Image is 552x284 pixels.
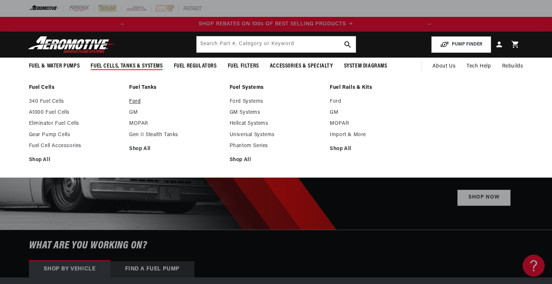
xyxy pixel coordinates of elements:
[497,58,529,75] summary: Rebuilds
[29,98,122,105] a: 340 Fuel Cells
[330,84,423,91] a: Fuel Rails & Kits
[330,120,423,127] a: MOPAR
[344,62,387,70] span: System Diagrams
[168,58,222,75] summary: Fuel Regulators
[330,146,423,152] a: Shop All
[26,36,118,53] img: Aeromotive
[457,190,511,206] a: Shop Now
[427,58,461,75] a: About Us
[330,132,423,138] a: Import & More
[110,261,195,277] div: Find a Fuel Pump
[11,17,542,32] slideshow-component: Translation missing: en.sections.announcements.announcement_bar
[29,132,122,138] a: Gear Pump Cells
[115,17,130,32] button: Translation missing: en.sections.announcements.previous_announcement
[461,58,496,75] summary: Tech Help
[29,120,122,127] a: Eliminator Fuel Cells
[11,230,542,261] h6: What are you working on?
[29,109,122,116] a: A1000 Fuel Cells
[130,20,422,28] div: 1 of 2
[340,36,356,52] button: search button
[230,98,323,105] a: Ford Systems
[129,132,222,138] a: Gen II Stealth Tanks
[230,109,323,116] a: GM Systems
[129,146,222,152] a: Shop All
[199,21,346,27] span: SHOP REBATES ON 100s OF BEST SELLING PRODUCTS
[228,62,259,70] span: Fuel Filters
[330,98,423,105] a: Ford
[222,58,264,75] summary: Fuel Filters
[230,132,323,138] a: Universal Systems
[330,109,423,116] a: GM
[270,62,333,70] span: Accessories & Specialty
[230,120,323,127] a: Hellcat Systems
[29,84,122,91] a: Fuel Cells
[129,84,222,91] a: Fuel Tanks
[467,62,491,70] span: Tech Help
[431,36,491,53] button: PUMP FINDER
[174,62,217,70] span: Fuel Regulators
[230,84,323,91] a: Fuel Systems
[264,58,339,75] summary: Accessories & Specialty
[502,62,523,70] span: Rebuilds
[29,62,80,70] span: Fuel & Water Pumps
[130,20,422,28] div: Announcement
[230,143,323,149] a: Phantom Series
[91,62,162,70] span: Fuel Cells, Tanks & Systems
[130,20,422,28] a: SHOP REBATES ON 100s OF BEST SELLING PRODUCTS
[29,261,110,277] div: Shop by vehicle
[29,143,122,149] a: Fuel Cell Accessories
[422,17,437,32] button: Translation missing: en.sections.announcements.next_announcement
[29,157,122,163] a: Shop All
[85,58,168,75] summary: Fuel Cells, Tanks & Systems
[432,63,456,69] span: About Us
[197,36,356,52] input: Search by Part Number, Category or Keyword
[23,58,85,75] summary: Fuel & Water Pumps
[197,105,511,182] h2: SHOP SUMMER REBATES ON BEST SELLING FUEL DELIVERY
[339,58,393,75] summary: System Diagrams
[230,157,323,163] a: Shop All
[129,98,222,105] a: Ford
[129,120,222,127] a: MOPAR
[129,109,222,116] a: GM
